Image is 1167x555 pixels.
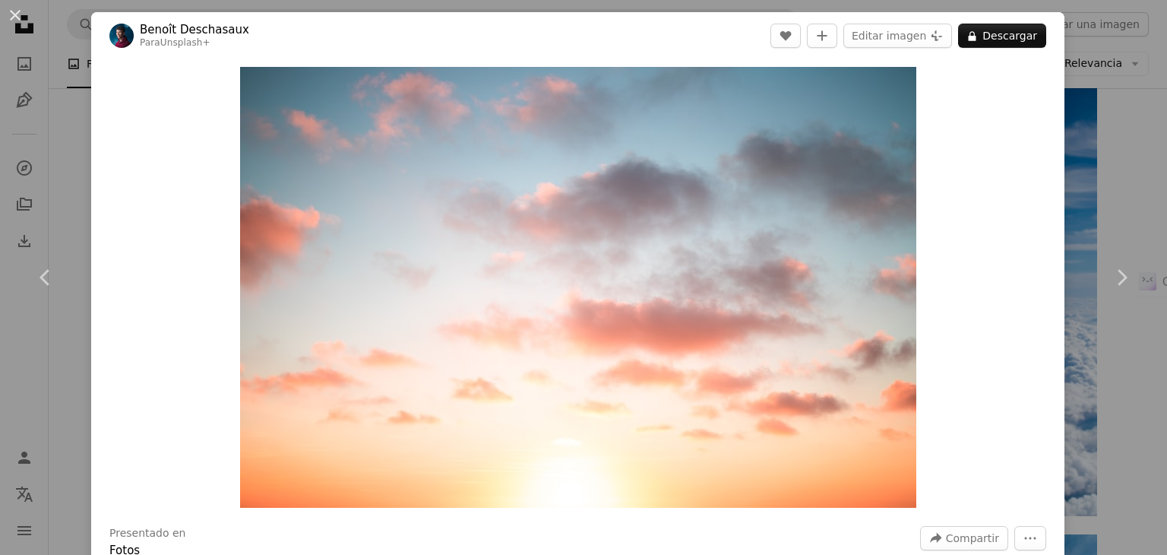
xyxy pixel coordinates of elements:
[920,526,1008,550] button: Compartir esta imagen
[160,37,210,48] a: Unsplash+
[140,22,249,37] a: Benoît Deschasaux
[140,37,249,49] div: Para
[843,24,952,48] button: Editar imagen
[109,526,186,541] h3: Presentado en
[240,67,916,508] img: El sol se está poniendo sobre el océano con un bote en el agua
[946,527,999,550] span: Compartir
[958,24,1046,48] button: Descargar
[1076,205,1167,350] a: Siguiente
[1014,526,1046,550] button: Más acciones
[807,24,837,48] button: Añade a la colección
[770,24,801,48] button: Me gusta
[109,24,134,48] img: Ve al perfil de Benoît Deschasaux
[240,67,916,508] button: Ampliar en esta imagen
